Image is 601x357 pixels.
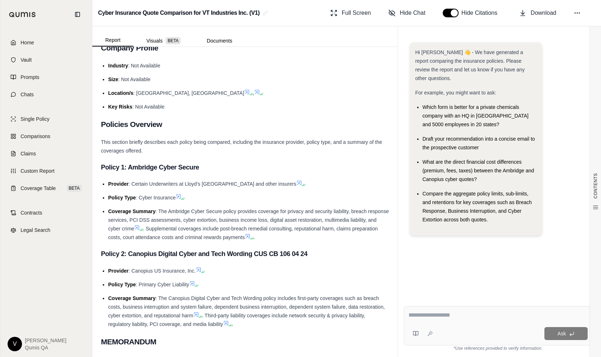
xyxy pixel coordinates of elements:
span: Provider [108,268,129,274]
span: Home [21,39,34,46]
h2: Company Profile [101,40,389,56]
a: Chats [5,87,88,102]
span: , [253,90,254,96]
div: *Use references provided to verify information. [404,345,592,351]
span: This section briefly describes each policy being compared, including the insurance provider, poli... [101,139,382,154]
span: Size [108,76,118,82]
a: Home [5,35,88,50]
span: : Not Available [132,104,164,110]
span: : Certain Underwriters at Lloyd's [GEOGRAPHIC_DATA] and other insurers [129,181,296,187]
a: Comparisons [5,128,88,144]
span: Vault [21,56,32,63]
span: Claims [21,150,36,157]
span: Ask [557,331,566,336]
span: Draft your recommendation into a concise email to the prospective customer [423,136,535,150]
span: : The Ambridge Cyber Secure policy provides coverage for privacy and security liability, breach r... [108,208,389,232]
span: Legal Search [21,226,50,234]
span: : Cyber Insurance [136,195,176,200]
span: Hide Citations [461,9,502,17]
a: Prompts [5,69,88,85]
span: Coverage Table [21,185,56,192]
a: Contracts [5,205,88,221]
a: Single Policy [5,111,88,127]
a: Custom Report [5,163,88,179]
a: Coverage TableBETA [5,180,88,196]
span: : Not Available [118,76,150,82]
span: : The Canopius Digital Cyber and Tech Wording policy includes first-party coverages such as breac... [108,295,385,318]
span: . [232,321,233,327]
a: Vault [5,52,88,68]
span: BETA [67,185,82,192]
span: : Primary Cyber Liability [136,282,189,287]
span: What are the direct financial cost differences (premium, fees, taxes) between the Ambridge and Ca... [423,159,534,182]
span: Single Policy [21,115,49,123]
span: Coverage Summary [108,208,156,214]
h3: Policy 1: Ambridge Cyber Secure [101,161,389,174]
h2: MEMORANDUM [101,334,389,349]
span: Location/s [108,90,133,96]
span: Hi [PERSON_NAME] 👋 - We have generated a report comparing the insurance policies. Please review t... [415,49,525,81]
span: Key Risks [108,104,132,110]
span: Comparisons [21,133,50,140]
span: : [GEOGRAPHIC_DATA], [GEOGRAPHIC_DATA] [133,90,244,96]
span: Compare the aggregate policy limits, sub-limits, and retentions for key coverages such as Breach ... [423,191,532,222]
span: Coverage Summary [108,295,156,301]
span: Policy Type [108,282,136,287]
span: Policy Type [108,195,136,200]
button: Hide Chat [385,6,428,20]
img: Qumis Logo [9,12,36,17]
div: V [8,337,22,351]
span: Hide Chat [400,9,425,17]
span: CONTENTS [593,173,598,199]
span: Chats [21,91,34,98]
span: Qumis QA [25,344,66,351]
span: [PERSON_NAME] [25,337,66,344]
span: . Supplemental coverages include post-breach remedial consulting, reputational harm, claims prepa... [108,226,378,240]
span: . Third-party liability coverages include network security & privacy liability, regulatory liabil... [108,313,365,327]
button: Visuals [133,35,194,47]
span: : Canopius US Insurance, Inc. [129,268,196,274]
button: Report [92,34,133,47]
span: Provider [108,181,129,187]
span: : Not Available [128,63,160,69]
button: Collapse sidebar [72,9,83,20]
span: BETA [165,37,181,44]
span: Industry [108,63,128,69]
h2: Policies Overview [101,117,389,132]
button: Ask [544,327,588,340]
span: Download [531,9,556,17]
span: . [253,234,255,240]
span: For example, you might want to ask: [415,90,496,96]
span: Which form is better for a private chemicals company with an HQ in [GEOGRAPHIC_DATA] and 5000 emp... [423,104,529,127]
a: Claims [5,146,88,162]
span: Prompts [21,74,39,81]
span: Full Screen [342,9,371,17]
button: Full Screen [327,6,374,20]
span: Contracts [21,209,42,216]
h3: Policy 2: Canopius Digital Cyber and Tech Wording CUS CB 106 04 24 [101,247,389,260]
span: Custom Report [21,167,54,175]
button: Download [516,6,559,20]
a: Legal Search [5,222,88,238]
h2: Cyber Insurance Quote Comparison for VT Industries Inc. (V1) [98,6,260,19]
button: Documents [194,35,245,47]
